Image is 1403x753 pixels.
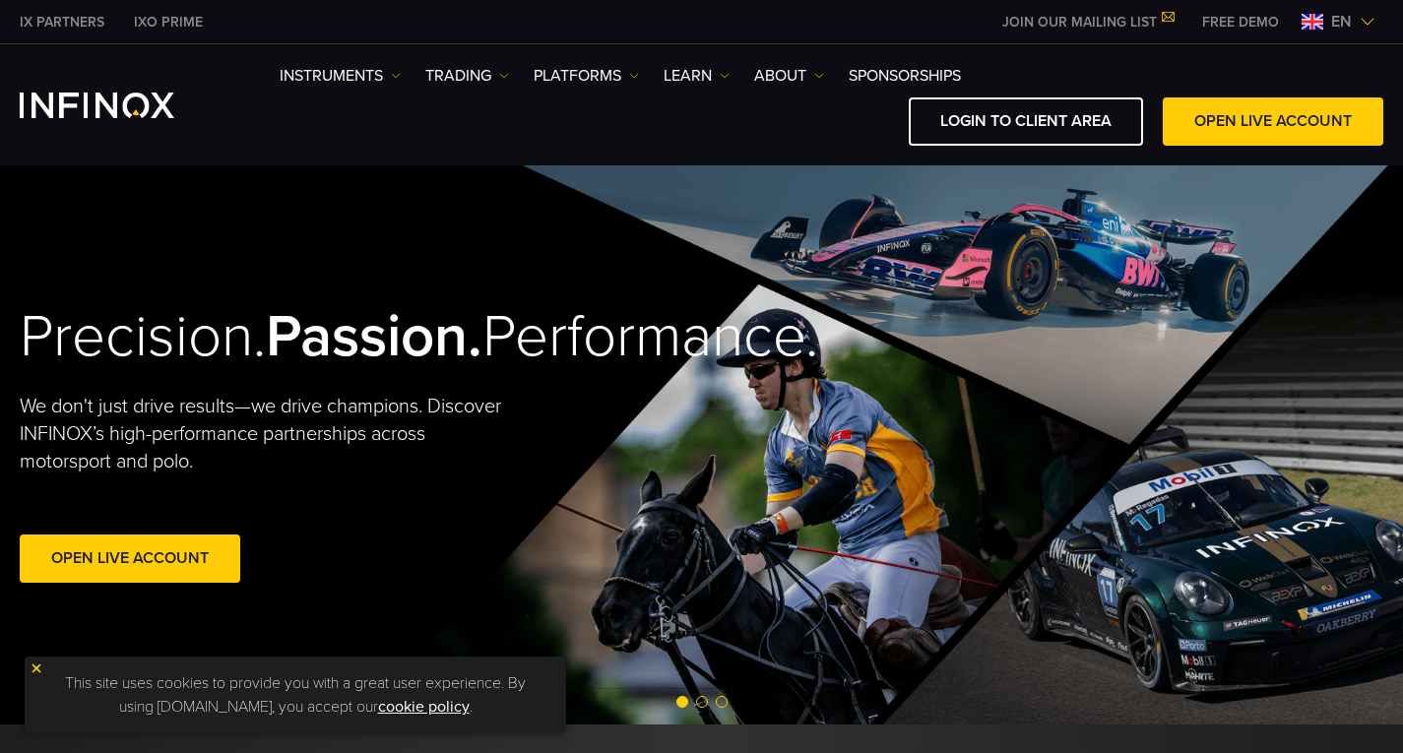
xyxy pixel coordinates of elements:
[20,301,633,373] h2: Precision. Performance.
[534,64,639,88] a: PLATFORMS
[34,666,556,723] p: This site uses cookies to provide you with a great user experience. By using [DOMAIN_NAME], you a...
[754,64,824,88] a: ABOUT
[280,64,401,88] a: Instruments
[5,12,119,32] a: INFINOX
[20,393,511,475] p: We don't just drive results—we drive champions. Discover INFINOX’s high-performance partnerships ...
[716,696,728,708] span: Go to slide 3
[676,696,688,708] span: Go to slide 1
[20,534,240,583] a: Open Live Account
[1323,10,1360,33] span: en
[988,14,1187,31] a: JOIN OUR MAILING LIST
[849,64,961,88] a: SPONSORSHIPS
[20,93,221,118] a: INFINOX Logo
[378,697,470,717] a: cookie policy
[30,661,43,675] img: yellow close icon
[119,12,218,32] a: INFINOX
[664,64,730,88] a: Learn
[909,97,1143,146] a: LOGIN TO CLIENT AREA
[1187,12,1294,32] a: INFINOX MENU
[266,301,482,372] strong: Passion.
[425,64,509,88] a: TRADING
[696,696,708,708] span: Go to slide 2
[1163,97,1383,146] a: OPEN LIVE ACCOUNT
